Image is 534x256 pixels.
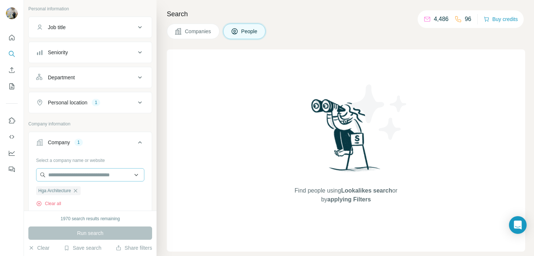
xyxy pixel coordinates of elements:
[167,9,525,19] h4: Search
[341,187,392,194] span: Lookalikes search
[64,244,101,252] button: Save search
[327,196,371,203] span: applying Filters
[28,6,152,12] p: Personal information
[28,244,49,252] button: Clear
[38,187,71,194] span: Hga Architecture
[48,99,87,106] div: Personal location
[434,15,449,24] p: 4,486
[29,69,152,86] button: Department
[6,163,18,176] button: Feedback
[287,186,405,204] span: Find people using or by
[28,121,152,127] p: Company information
[346,79,412,145] img: Surfe Illustration - Stars
[48,24,66,31] div: Job title
[509,216,527,234] div: Open Intercom Messenger
[308,97,384,179] img: Surfe Illustration - Woman searching with binoculars
[36,154,144,164] div: Select a company name or website
[6,146,18,160] button: Dashboard
[61,215,120,222] div: 1970 search results remaining
[36,200,61,207] button: Clear all
[6,80,18,93] button: My lists
[29,134,152,154] button: Company1
[29,44,152,61] button: Seniority
[29,94,152,111] button: Personal location1
[6,47,18,60] button: Search
[6,114,18,127] button: Use Surfe on LinkedIn
[74,139,83,146] div: 1
[6,31,18,44] button: Quick start
[29,18,152,36] button: Job title
[6,63,18,77] button: Enrich CSV
[185,28,212,35] span: Companies
[116,244,152,252] button: Share filters
[6,130,18,143] button: Use Surfe API
[484,14,518,24] button: Buy credits
[48,49,68,56] div: Seniority
[48,139,70,146] div: Company
[48,74,75,81] div: Department
[465,15,471,24] p: 96
[92,99,100,106] div: 1
[241,28,258,35] span: People
[6,7,18,19] img: Avatar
